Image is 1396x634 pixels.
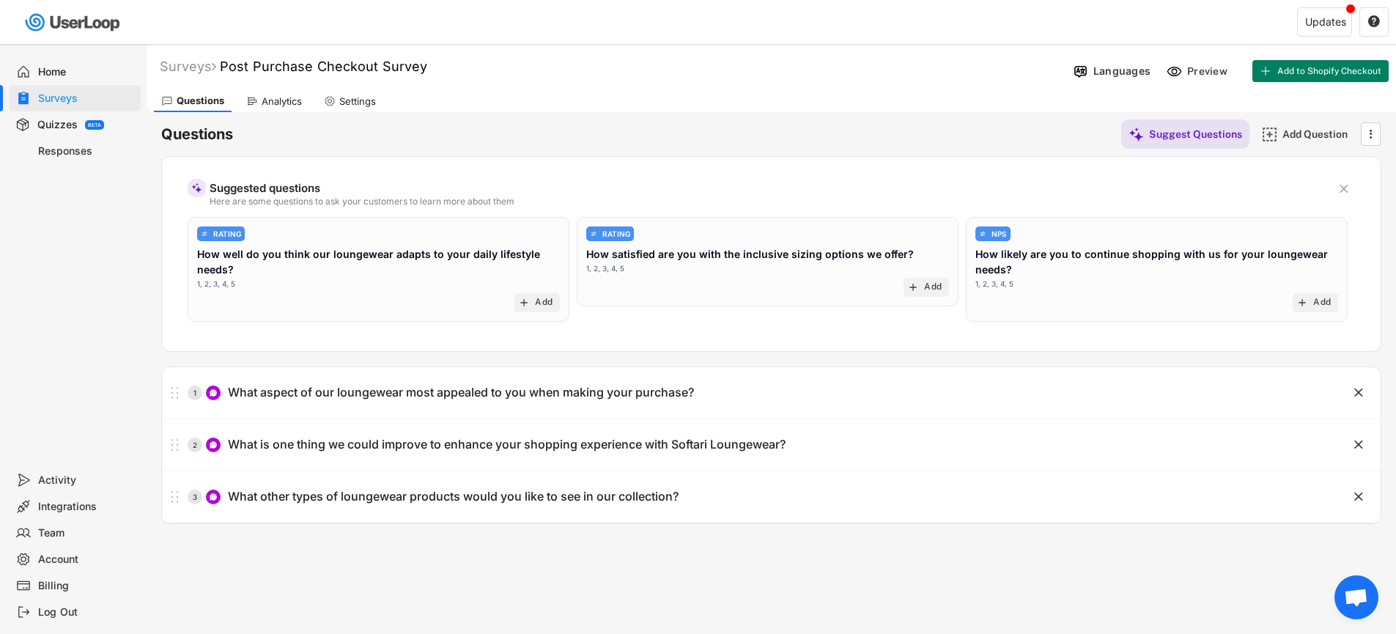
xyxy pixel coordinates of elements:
[1354,489,1363,504] text: 
[177,95,224,107] div: Questions
[38,473,135,487] div: Activity
[213,230,241,237] div: RATING
[188,493,202,501] div: 3
[1277,67,1381,75] span: Add to Shopify Checkout
[518,297,530,309] button: add
[1367,15,1381,29] button: 
[991,230,1007,237] div: NPS
[1313,297,1331,309] div: Add
[197,246,560,277] div: How well do you think our loungewear adapts to your daily lifestyle needs?
[228,489,679,504] div: What other types of loungewear products would you like to see in our collection?
[1351,490,1366,504] button: 
[37,118,78,132] div: Quizzes
[979,230,986,237] img: AdjustIcon.svg
[1149,128,1242,141] div: Suggest Questions
[262,95,302,108] div: Analytics
[1337,182,1351,196] button: 
[210,183,1326,193] div: Suggested questions
[1354,437,1363,452] text: 
[975,279,1013,290] div: 1, 2, 3, 4, 5
[210,197,1326,206] div: Here are some questions to ask your customers to learn more about them
[1363,123,1378,145] button: 
[1296,297,1308,309] button: add
[220,59,427,74] font: Post Purchase Checkout Survey
[22,7,125,37] img: userloop-logo-01.svg
[209,388,218,397] img: ConversationMinor.svg
[38,500,135,514] div: Integrations
[88,122,101,128] div: BETA
[586,263,624,274] div: 1, 2, 3, 4, 5
[228,437,786,452] div: What is one thing we could improve to enhance your shopping experience with Softari Loungewear?
[228,385,694,400] div: What aspect of our loungewear most appealed to you when making your purchase?
[38,526,135,540] div: Team
[924,281,942,293] div: Add
[161,125,233,144] h6: Questions
[975,246,1338,277] div: How likely are you to continue shopping with us for your loungewear needs?
[586,246,914,262] div: How satisfied are you with the inclusive sizing options we offer?
[907,281,919,293] button: add
[1370,126,1373,141] text: 
[160,58,216,75] div: Surveys
[38,65,135,79] div: Home
[1354,385,1363,400] text: 
[209,441,218,449] img: ConversationMinor.svg
[535,297,553,309] div: Add
[209,493,218,501] img: ConversationMinor.svg
[1305,17,1346,27] div: Updates
[339,95,376,108] div: Settings
[1073,64,1088,79] img: Language%20Icon.svg
[188,441,202,449] div: 2
[590,230,597,237] img: AdjustIcon.svg
[1340,181,1348,196] text: 
[38,553,135,567] div: Account
[197,279,235,290] div: 1, 2, 3, 4, 5
[188,389,202,397] div: 1
[201,230,208,237] img: AdjustIcon.svg
[1129,127,1144,142] img: MagicMajor%20%28Purple%29.svg
[1334,575,1378,619] div: Open chat
[1093,64,1151,78] div: Languages
[1351,438,1366,452] button: 
[1282,128,1356,141] div: Add Question
[38,144,135,158] div: Responses
[38,579,135,593] div: Billing
[38,92,135,106] div: Surveys
[1351,386,1366,400] button: 
[1262,127,1277,142] img: AddMajor.svg
[1252,60,1389,82] button: Add to Shopify Checkout
[602,230,630,237] div: RATING
[38,605,135,619] div: Log Out
[191,183,202,193] img: MagicMajor%20%28Purple%29.svg
[1187,64,1231,78] div: Preview
[1368,15,1380,28] text: 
